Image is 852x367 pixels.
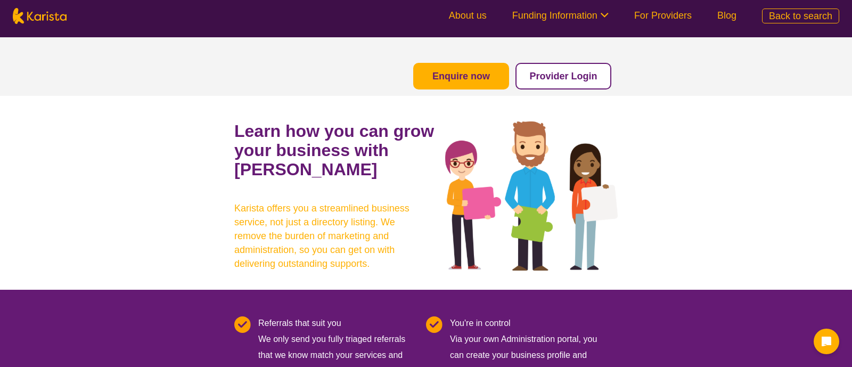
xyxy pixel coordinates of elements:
[634,10,692,21] a: For Providers
[445,121,618,271] img: grow your business with Karista
[769,11,832,21] span: Back to search
[512,10,609,21] a: Funding Information
[762,9,839,23] a: Back to search
[13,8,67,24] img: Karista logo
[426,316,443,333] img: Tick
[234,316,251,333] img: Tick
[515,63,611,89] button: Provider Login
[258,319,341,328] b: Referrals that suit you
[234,201,426,271] b: Karista offers you a streamlined business service, not just a directory listing. We remove the bu...
[413,63,509,89] button: Enquire now
[717,10,736,21] a: Blog
[449,10,487,21] a: About us
[529,71,597,81] a: Provider Login
[450,319,511,328] b: You're in control
[234,121,434,179] b: Learn how you can grow your business with [PERSON_NAME]
[432,71,490,81] a: Enquire now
